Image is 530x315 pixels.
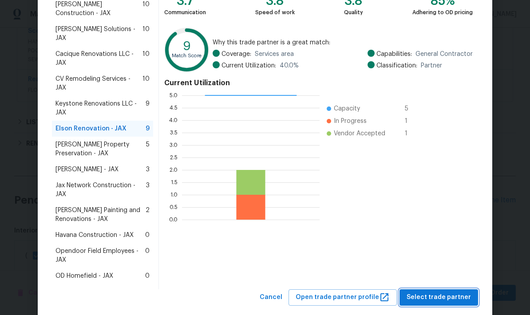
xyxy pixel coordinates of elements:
[255,8,295,17] div: Speed of work
[170,205,178,210] text: 0.5
[405,117,419,126] span: 1
[169,217,178,222] text: 0.0
[344,8,363,17] div: Quality
[55,124,127,133] span: Elson Renovation - JAX
[412,8,473,17] div: Adhering to OD pricing
[289,289,397,306] button: Open trade partner profile
[146,165,150,174] span: 3
[170,167,178,173] text: 2.0
[183,40,191,52] text: 9
[55,165,119,174] span: [PERSON_NAME] - JAX
[172,53,202,58] text: Match Score
[142,75,150,92] span: 10
[171,180,178,185] text: 1.5
[55,181,146,199] span: Jax Network Construction - JAX
[146,99,150,117] span: 9
[55,140,146,158] span: [PERSON_NAME] Property Preservation - JAX
[405,104,419,113] span: 5
[334,104,360,113] span: Capacity
[260,292,282,303] span: Cancel
[376,61,417,70] span: Classification:
[142,25,150,43] span: 10
[255,50,294,59] span: Services area
[221,61,276,70] span: Current Utilization:
[170,142,178,148] text: 3.0
[256,289,286,306] button: Cancel
[55,25,142,43] span: [PERSON_NAME] Solutions - JAX
[170,105,178,110] text: 4.5
[221,50,251,59] span: Coverage:
[146,124,150,133] span: 9
[399,289,478,306] button: Select trade partner
[55,206,146,224] span: [PERSON_NAME] Painting and Renovations - JAX
[146,181,150,199] span: 3
[55,231,134,240] span: Havana Construction - JAX
[145,272,150,280] span: 0
[415,50,473,59] span: General Contractor
[55,50,142,67] span: Cacique Renovations LLC - JAX
[164,8,206,17] div: Communication
[55,75,142,92] span: CV Remodeling Services - JAX
[55,247,145,264] span: Opendoor Field Employees - JAX
[146,206,150,224] span: 2
[55,272,113,280] span: OD Homefield - JAX
[296,292,390,303] span: Open trade partner profile
[407,292,471,303] span: Select trade partner
[213,38,473,47] span: Why this trade partner is a great match:
[376,50,412,59] span: Capabilities:
[170,93,178,98] text: 5.0
[170,155,178,160] text: 2.5
[334,117,367,126] span: In Progress
[164,79,473,87] h4: Current Utilization
[142,50,150,67] span: 10
[421,61,442,70] span: Partner
[146,140,150,158] span: 5
[169,118,178,123] text: 4.0
[55,99,146,117] span: Keystone Renovations LLC - JAX
[145,231,150,240] span: 0
[280,61,299,70] span: 40.0 %
[170,192,178,197] text: 1.0
[145,247,150,264] span: 0
[170,130,178,135] text: 3.5
[405,129,419,138] span: 1
[334,129,385,138] span: Vendor Accepted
